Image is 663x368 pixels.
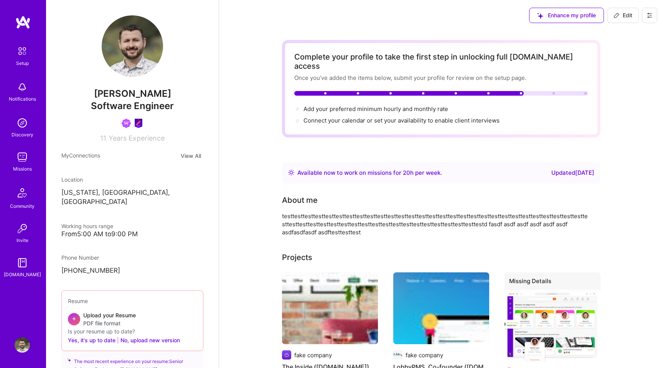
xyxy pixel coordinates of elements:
img: teamwork [15,149,30,165]
img: Availability [288,169,294,176]
div: About me [282,194,318,206]
i: icon SuggestedTeams [537,13,543,19]
div: Setup [16,59,29,67]
span: Working hours range [61,223,113,229]
div: [DOMAIN_NAME] [4,270,41,278]
button: View All [178,151,203,160]
img: discovery [15,115,30,131]
span: Connect your calendar or set your availability to enable client interviews [303,117,500,124]
img: setup [14,43,30,59]
img: Company logo [393,350,402,360]
img: Company logo [282,350,291,360]
span: Edit [614,12,632,19]
div: testtesttesttesttesttesttesttesttesttesttesttesttesttesttesttesttesttesttesttesttesttesttesttestt... [282,212,589,236]
span: 11 [100,134,106,142]
div: Community [10,202,35,210]
div: Location [61,176,203,184]
img: guide book [15,255,30,270]
img: logo [15,15,31,29]
span: Resume [68,298,88,304]
span: [PERSON_NAME] [61,88,203,99]
div: Missions [13,165,32,173]
img: Invite [15,221,30,236]
span: Years Experience [109,134,165,142]
span: 20 [403,169,410,176]
div: Updated [DATE] [551,168,594,177]
img: A.Team [505,290,600,362]
img: Been on Mission [122,119,131,128]
img: Community [13,184,31,202]
div: Available now to work on missions for h per week . [297,168,442,177]
div: +Upload your ResumePDF file format [68,311,197,327]
span: | [117,336,119,344]
span: Enhance my profile [537,12,596,19]
span: + [72,314,76,322]
span: Add your preferred minimum hourly and monthly rate [303,105,448,113]
div: fake company [294,351,332,359]
div: Complete your profile to take the first step in unlocking full [DOMAIN_NAME] access [294,52,588,71]
img: Product Design Guild [134,119,143,128]
span: PDF file format [83,319,136,327]
img: User Avatar [15,337,30,353]
p: [PHONE_NUMBER] [61,266,203,275]
div: From 5:00 AM to 9:00 PM [61,230,203,238]
div: Projects [282,252,312,263]
button: No, upload new version [120,335,180,345]
div: Missing Details [505,272,600,293]
div: Upload your Resume [83,311,136,327]
a: User Avatar [13,337,32,353]
img: bell [15,80,30,95]
div: Discovery [12,131,33,139]
button: Enhance my profile [529,8,604,23]
span: My Connections [61,151,100,160]
span: Phone Number [61,254,99,261]
img: User Avatar [102,15,163,77]
img: The Inside (theinside.com) [282,272,378,345]
button: Yes, it's up to date [68,335,115,345]
i: icon SuggestedTeams [68,357,71,363]
div: Is your resume up to date? [68,327,197,335]
div: fake company [406,351,443,359]
div: Once you’ve added the items below, submit your profile for review on the setup page. [294,74,588,82]
span: Software Engineer [91,100,174,111]
p: [US_STATE], [GEOGRAPHIC_DATA], [GEOGRAPHIC_DATA] [61,188,203,207]
div: Notifications [9,95,36,103]
div: Invite [16,236,28,244]
button: Edit [607,8,639,23]
img: LobbyPMS, Co-founder (lobbypms.com) [393,272,489,345]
